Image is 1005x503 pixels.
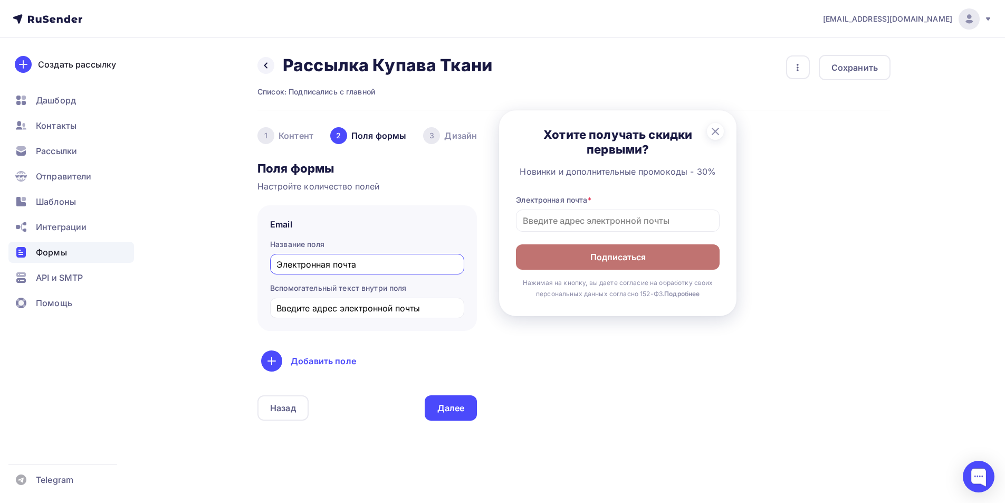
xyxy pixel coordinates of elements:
[8,90,134,111] a: Дашборд
[8,191,134,212] a: Шаблоны
[257,87,492,97] div: Список: Подписались с главной
[516,127,720,157] h3: Хотите получать скидки первыми?
[330,127,347,144] div: 2
[823,8,992,30] a: [EMAIL_ADDRESS][DOMAIN_NAME]
[664,290,700,298] a: Подробнее
[330,127,406,144] div: Поля формы
[270,218,292,231] div: Email
[257,127,274,144] div: 1
[516,277,720,299] p: Нажимая на кнопку, вы даете согласие на обработку своих персональных данных согласно 152-ФЗ.
[38,58,116,71] div: Создать рассылку
[257,127,313,144] div: Контент
[36,271,83,284] span: API и SMTP
[36,246,67,259] span: Формы
[36,94,76,107] span: Дашборд
[276,302,458,315] input: Введите адрес электронной почты
[36,195,76,208] span: Шаблоны
[831,61,878,74] div: Сохранить
[8,242,134,263] a: Формы
[423,127,477,144] div: Дизайн
[437,402,465,414] div: Далее
[257,348,477,374] a: Добавить поле
[257,161,477,176] h3: Поля формы
[270,283,464,293] div: Вспомогательный текст внутри поля
[36,119,76,132] span: Контакты
[36,145,77,157] span: Рассылки
[516,195,720,205] div: Электронная почта
[36,221,87,233] span: Интеграции
[8,115,134,136] a: Контакты
[516,210,720,232] input: Введите адрес электронной почты
[283,55,492,76] h2: Рассылка Купава Ткани
[36,297,72,309] span: Помощь
[823,14,952,24] span: [EMAIL_ADDRESS][DOMAIN_NAME]
[8,140,134,162] a: Рассылки
[276,258,458,271] input: Введите текст метки
[270,402,296,414] div: Назад
[516,244,720,270] button: Подписаться
[270,239,464,250] div: Название поля
[516,165,720,178] div: Новинки и дополнительные промокоды - 30%
[8,166,134,187] a: Отправители
[423,127,440,144] div: 3
[36,170,92,183] span: Отправители
[36,473,73,486] span: Telegram
[257,180,477,193] div: Настройте количество полей
[261,350,473,372] div: Добавить поле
